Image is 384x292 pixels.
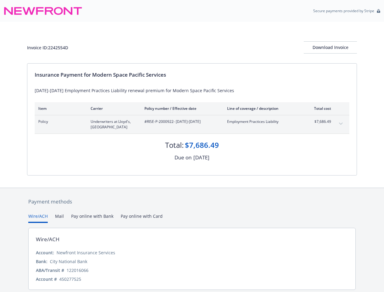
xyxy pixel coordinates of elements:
button: expand content [336,119,346,129]
div: Bank: [36,258,47,265]
div: [DATE]-[DATE] Employment Practices Liability renewal premium for Modern Space Pacific Services [35,87,349,94]
div: Invoice ID: 2242554D [27,44,68,51]
div: Carrier [91,106,135,111]
div: Account: [36,249,54,256]
div: Policy number / Effective date [144,106,217,111]
p: Secure payments provided by Stripe [313,8,374,13]
span: Employment Practices Liability [227,119,299,124]
div: Newfront Insurance Services [57,249,115,256]
div: Wire/ACH [36,235,60,243]
div: Due on [175,154,192,162]
div: Payment methods [28,198,356,206]
button: Pay online with Card [121,213,163,223]
div: [DATE] [193,154,209,162]
div: $7,686.49 [185,140,219,150]
button: Download Invoice [304,41,357,54]
span: Underwriters at Lloyd's, [GEOGRAPHIC_DATA] [91,119,135,130]
span: $7,686.49 [308,119,331,124]
div: Total: [165,140,184,150]
button: Wire/ACH [28,213,48,223]
div: Item [38,106,81,111]
div: 122016066 [67,267,88,273]
div: Download Invoice [304,42,357,53]
div: ABA/Transit # [36,267,64,273]
div: City National Bank [50,258,87,265]
button: Pay online with Bank [71,213,113,223]
button: Mail [55,213,64,223]
div: Total cost [308,106,331,111]
div: Line of coverage / description [227,106,299,111]
div: Account # [36,276,57,282]
div: 450277525 [59,276,81,282]
div: Insurance Payment for Modern Space Pacific Services [35,71,349,79]
div: PolicyUnderwriters at Lloyd's, [GEOGRAPHIC_DATA]#RISE-P-2000922- [DATE]-[DATE]Employment Practice... [35,115,349,134]
span: Policy [38,119,81,124]
span: #RISE-P-2000922 - [DATE]-[DATE] [144,119,217,124]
